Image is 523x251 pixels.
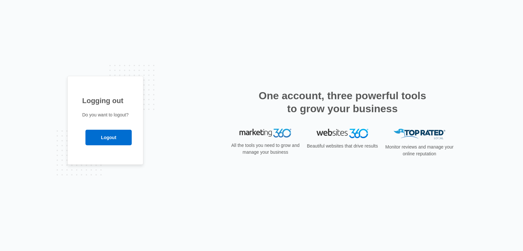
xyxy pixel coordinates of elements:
[257,89,428,115] h2: One account, three powerful tools to grow your business
[306,143,379,149] p: Beautiful websites that drive results
[394,129,445,139] img: Top Rated Local
[229,142,302,156] p: All the tools you need to grow and manage your business
[239,129,291,138] img: Marketing 360
[82,95,128,106] h1: Logging out
[383,144,456,157] p: Monitor reviews and manage your online reputation
[82,112,128,118] p: Do you want to logout?
[85,130,132,145] input: Logout
[317,129,368,138] img: Websites 360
